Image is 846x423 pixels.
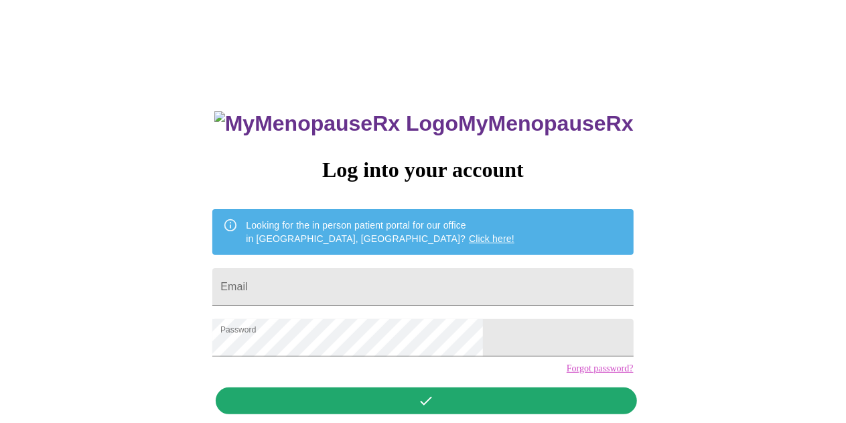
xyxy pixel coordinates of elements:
[246,213,514,251] div: Looking for the in person patient portal for our office in [GEOGRAPHIC_DATA], [GEOGRAPHIC_DATA]?
[214,111,634,136] h3: MyMenopauseRx
[469,233,514,244] a: Click here!
[214,111,458,136] img: MyMenopauseRx Logo
[567,363,634,374] a: Forgot password?
[212,158,633,182] h3: Log into your account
